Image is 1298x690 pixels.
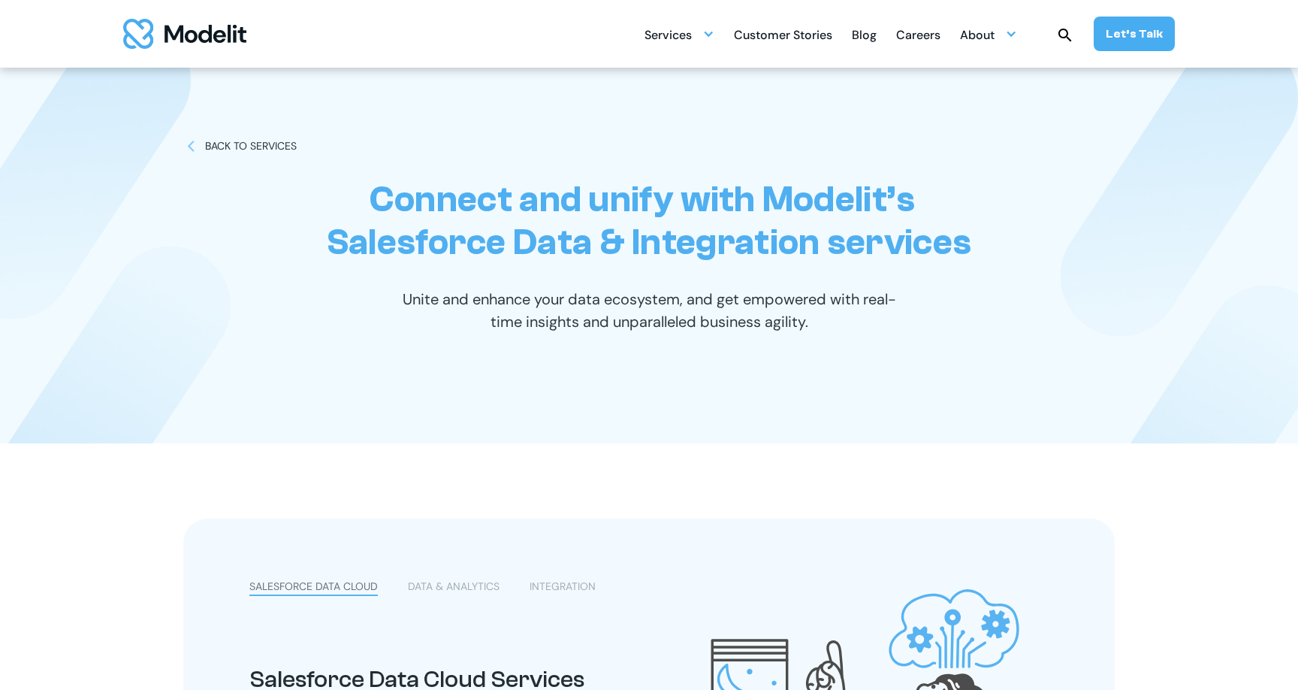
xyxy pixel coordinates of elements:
div: Let’s Talk [1106,26,1163,42]
div: INTEGRATION [530,579,596,595]
div: Services [644,20,714,49]
div: Careers [896,22,940,51]
a: Careers [896,20,940,49]
a: Customer Stories [734,20,832,49]
h1: Connect and unify with Modelit’s Salesforce Data & Integration services [303,178,995,264]
div: SALESFORCE DATA CLOUD [249,579,378,595]
div: About [960,20,1017,49]
p: Unite and enhance your data ecosystem, and get empowered with real-time insights and unparalleled... [390,288,908,333]
img: modelit logo [123,19,246,49]
div: Services [644,22,692,51]
div: Blog [852,22,877,51]
div: Customer Stories [734,22,832,51]
a: home [123,19,246,49]
div: About [960,22,995,51]
a: Let’s Talk [1094,17,1175,51]
div: BACK TO SERVICES [205,138,297,154]
a: BACK TO SERVICES [183,138,297,154]
div: DATA & ANALYTICS [408,579,500,595]
a: Blog [852,20,877,49]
